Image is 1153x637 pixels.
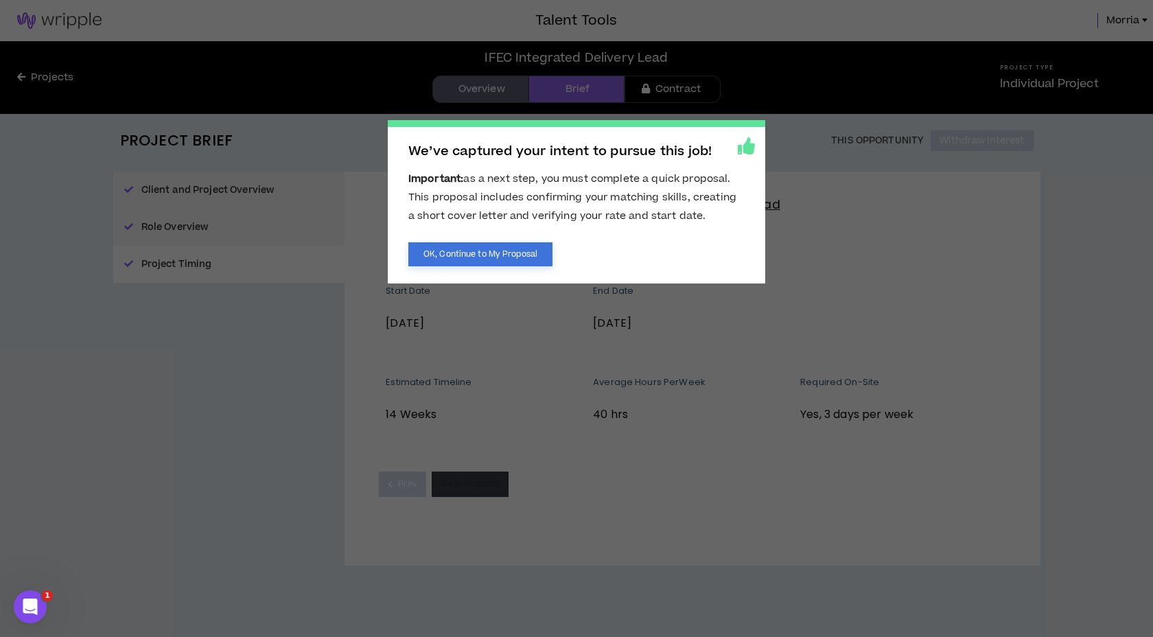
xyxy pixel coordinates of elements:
[408,144,745,159] h2: We’ve captured your intent to pursue this job!
[408,172,736,223] span: as a next step, you must complete a quick proposal. This proposal includes confirming your matchi...
[14,590,47,623] iframe: Intercom live chat
[408,242,552,266] button: OK, Continue to My Proposal
[408,172,463,186] b: Important:
[42,590,53,601] span: 1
